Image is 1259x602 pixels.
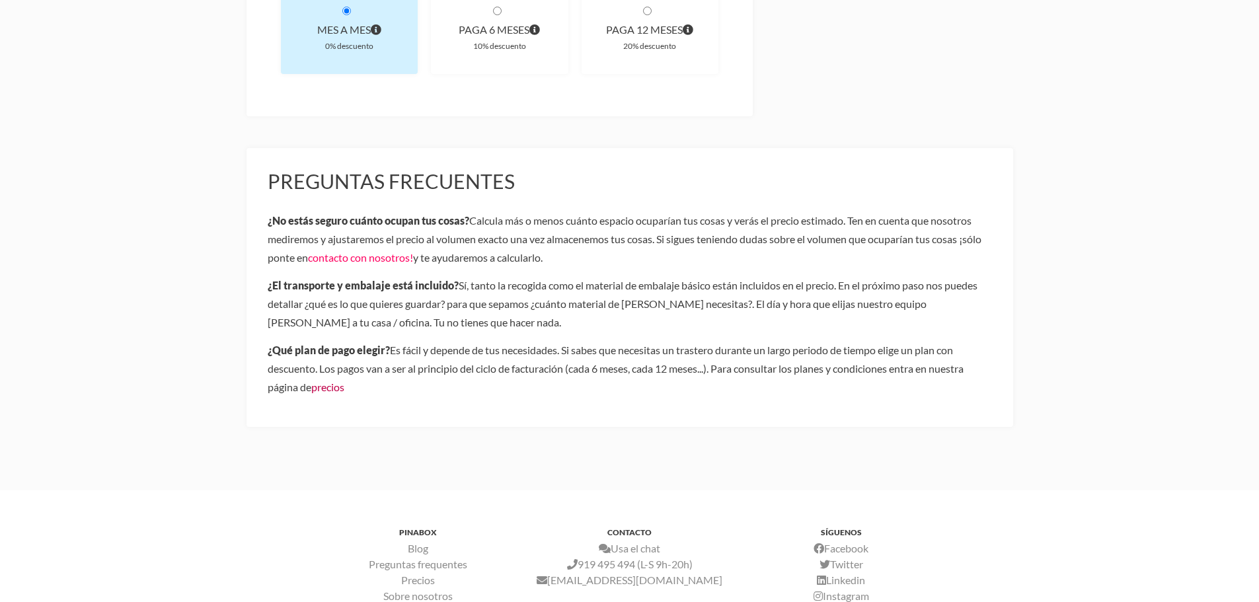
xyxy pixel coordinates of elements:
[820,558,863,570] a: Twitter
[1021,433,1259,602] div: Widget de chat
[408,542,428,554] a: Blog
[302,39,397,53] div: 0% descuento
[537,574,722,586] a: [EMAIL_ADDRESS][DOMAIN_NAME]
[1021,433,1259,602] iframe: Chat Widget
[268,344,390,356] b: ¿Qué plan de pago elegir?
[817,574,865,586] a: Linkedin
[268,169,992,194] h3: Preguntas frecuentes
[311,381,344,393] a: precios
[369,558,467,570] a: Preguntas frequentes
[736,527,947,537] h3: SÍGUENOS
[603,20,698,39] div: paga 12 meses
[302,20,397,39] div: Mes a mes
[383,589,453,602] a: Sobre nosotros
[599,542,660,554] a: Usa el chat
[452,20,547,39] div: paga 6 meses
[268,279,459,291] b: ¿El transporte y embalaje está incluido?
[529,20,540,39] span: Pagas cada 6 meses por el volumen que ocupan tus cosas. El precio incluye el descuento de 10% y e...
[683,20,693,39] span: Pagas cada 12 meses por el volumen que ocupan tus cosas. El precio incluye el descuento de 20% y ...
[524,527,736,537] h3: CONTACTO
[452,39,547,53] div: 10% descuento
[268,341,992,396] p: Es fácil y depende de tus necesidades. Si sabes que necesitas un trastero durante un largo period...
[313,527,524,537] h3: PINABOX
[308,251,413,264] a: contacto con nosotros!
[268,211,992,267] p: Calcula más o menos cuánto espacio ocuparían tus cosas y verás el precio estimado. Ten en cuenta ...
[814,589,869,602] a: Instagram
[371,20,381,39] span: Pagas al principio de cada mes por el volumen que ocupan tus cosas. A diferencia de otros planes ...
[603,39,698,53] div: 20% descuento
[268,276,992,332] p: Sí, tanto la recogida como el material de embalaje básico están incluidos en el precio. En el pró...
[401,574,435,586] a: Precios
[268,214,469,227] b: ¿No estás seguro cuánto ocupan tus cosas?
[567,558,693,570] a: 919 495 494 (L-S 9h-20h)
[814,542,868,554] a: Facebook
